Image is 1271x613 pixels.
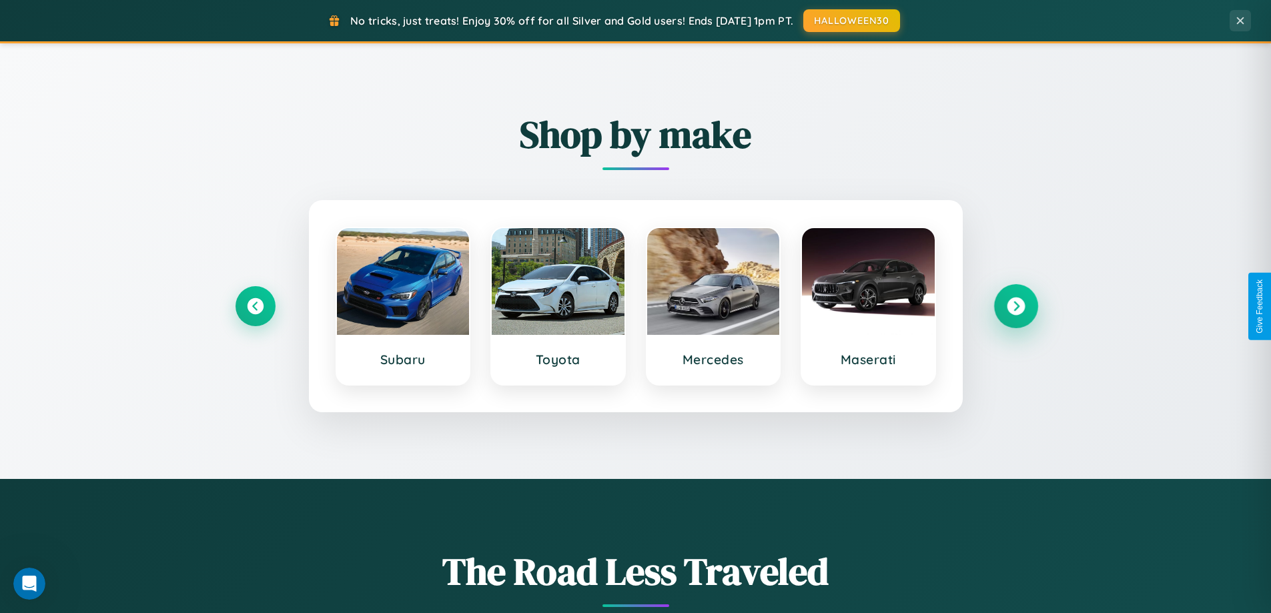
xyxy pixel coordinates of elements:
h2: Shop by make [236,109,1036,160]
div: Give Feedback [1255,279,1264,334]
span: No tricks, just treats! Enjoy 30% off for all Silver and Gold users! Ends [DATE] 1pm PT. [350,14,793,27]
h3: Subaru [350,352,456,368]
iframe: Intercom live chat [13,568,45,600]
h3: Mercedes [661,352,767,368]
h1: The Road Less Traveled [236,546,1036,597]
h3: Toyota [505,352,611,368]
h3: Maserati [815,352,921,368]
button: HALLOWEEN30 [803,9,900,32]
